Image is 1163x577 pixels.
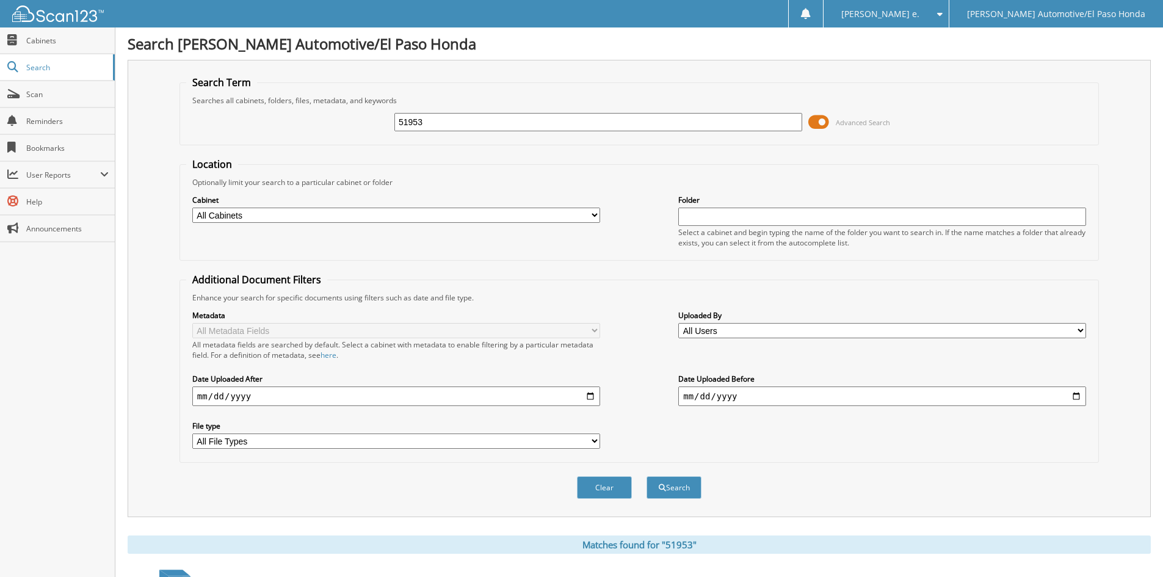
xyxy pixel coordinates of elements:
span: Search [26,62,107,73]
div: Optionally limit your search to a particular cabinet or folder [186,177,1092,187]
label: Metadata [192,310,600,321]
label: Folder [678,195,1086,205]
label: Cabinet [192,195,600,205]
div: Searches all cabinets, folders, files, metadata, and keywords [186,95,1092,106]
button: Clear [577,476,632,499]
div: Matches found for "51953" [128,535,1151,554]
button: Search [647,476,701,499]
span: Bookmarks [26,143,109,153]
legend: Location [186,158,238,171]
span: Scan [26,89,109,100]
div: All metadata fields are searched by default. Select a cabinet with metadata to enable filtering b... [192,339,600,360]
legend: Additional Document Filters [186,273,327,286]
label: Date Uploaded After [192,374,600,384]
h1: Search [PERSON_NAME] Automotive/El Paso Honda [128,34,1151,54]
span: Reminders [26,116,109,126]
label: Date Uploaded Before [678,374,1086,384]
span: [PERSON_NAME] Automotive/El Paso Honda [967,10,1145,18]
div: Enhance your search for specific documents using filters such as date and file type. [186,292,1092,303]
span: Cabinets [26,35,109,46]
label: Uploaded By [678,310,1086,321]
span: Help [26,197,109,207]
input: end [678,386,1086,406]
span: Advanced Search [836,118,890,127]
label: File type [192,421,600,431]
a: here [321,350,336,360]
span: [PERSON_NAME] e. [841,10,919,18]
span: User Reports [26,170,100,180]
span: Announcements [26,223,109,234]
div: Select a cabinet and begin typing the name of the folder you want to search in. If the name match... [678,227,1086,248]
img: scan123-logo-white.svg [12,5,104,22]
legend: Search Term [186,76,257,89]
input: start [192,386,600,406]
